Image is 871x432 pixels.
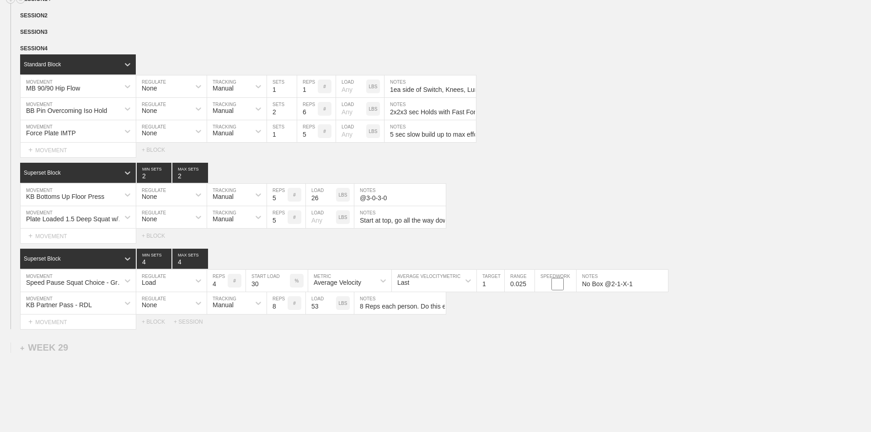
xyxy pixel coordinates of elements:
[306,292,336,314] input: Any
[142,319,174,325] div: + BLOCK
[306,206,336,228] input: Any
[385,75,476,97] input: Notes
[306,184,336,206] input: Any
[172,163,208,183] input: None
[142,233,174,239] div: + BLOCK
[26,129,76,137] div: Force Plate IMTP
[24,170,61,176] div: Superset Block
[577,270,668,292] input: Notes
[369,129,378,134] p: LBS
[26,85,80,92] div: MB 90/90 Hip Flow
[336,120,366,142] input: Any
[20,29,48,35] span: SESSION 3
[293,301,296,306] p: #
[26,193,104,200] div: KB Bottoms Up Floor Press
[246,270,290,292] input: Any
[142,129,157,137] div: None
[339,215,347,220] p: LBS
[20,12,48,19] span: SESSION 2
[28,232,32,240] span: +
[336,75,366,97] input: Any
[354,206,446,228] input: Notes
[323,107,326,112] p: #
[26,107,107,114] div: BB Pin Overcoming Iso Hold
[336,98,366,120] input: Any
[24,256,61,262] div: Superset Block
[26,279,125,286] div: Speed Pause Squat Choice - Green Band
[213,85,234,92] div: Manual
[213,129,234,137] div: Manual
[293,192,296,197] p: #
[825,388,871,432] iframe: Chat Widget
[28,318,32,325] span: +
[293,215,296,220] p: #
[20,315,136,330] div: MOVEMENT
[142,85,157,92] div: None
[213,107,234,114] div: Manual
[28,146,32,154] span: +
[385,98,476,120] input: Notes
[323,84,326,89] p: #
[385,120,476,142] input: Notes
[339,192,347,197] p: LBS
[24,61,61,68] div: Standard Block
[295,278,299,283] p: %
[369,84,378,89] p: LBS
[323,129,326,134] p: #
[142,107,157,114] div: None
[20,342,68,353] div: WEEK 29
[142,279,156,286] div: Load
[397,279,409,286] div: Last
[142,301,157,309] div: None
[172,249,208,269] input: None
[20,143,136,158] div: MOVEMENT
[354,184,446,206] input: Notes
[26,215,125,223] div: Plate Loaded 1.5 Deep Squat w/ Mini Band
[142,215,157,223] div: None
[20,229,136,244] div: MOVEMENT
[142,193,157,200] div: None
[20,344,24,352] span: +
[213,193,234,200] div: Manual
[354,292,446,314] input: Notes
[314,279,361,286] div: Average Velocity
[213,301,234,309] div: Manual
[20,45,48,52] span: SESSION 4
[233,278,236,283] p: #
[369,107,378,112] p: LBS
[142,147,174,153] div: + BLOCK
[26,301,92,309] div: KB Partner Pass - RDL
[213,215,234,223] div: Manual
[174,319,210,325] div: + SESSION
[339,301,347,306] p: LBS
